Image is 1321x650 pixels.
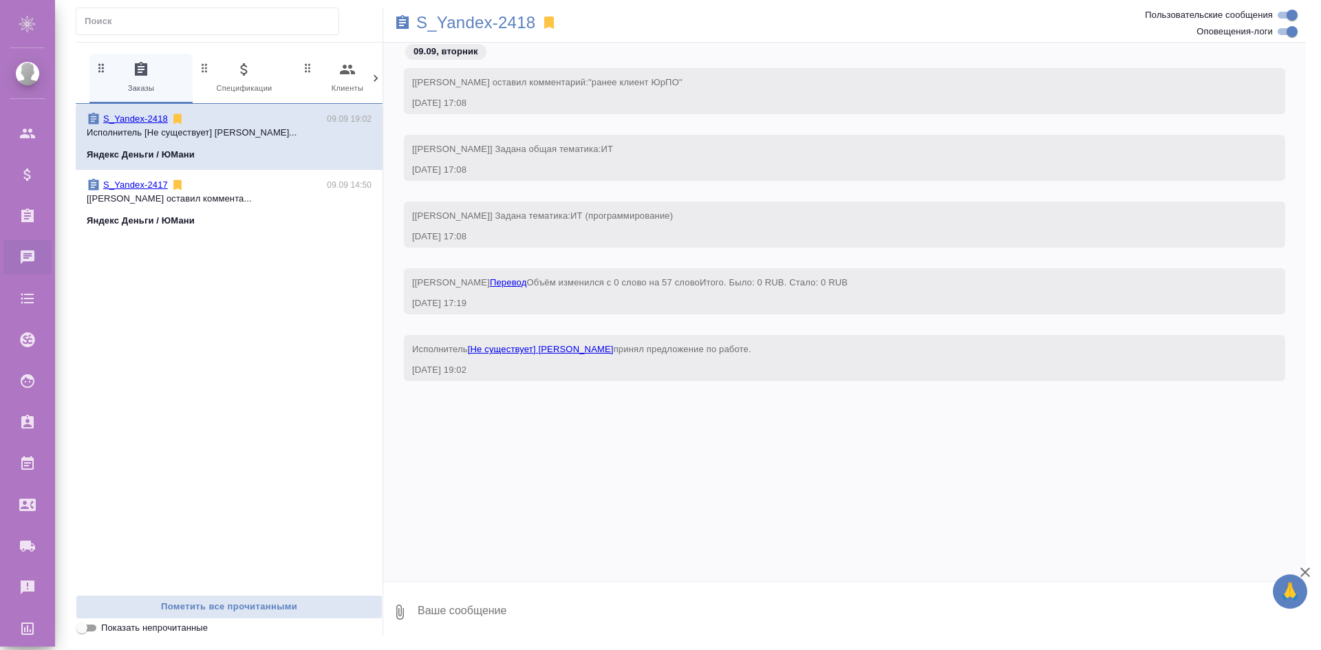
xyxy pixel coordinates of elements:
svg: Зажми и перетащи, чтобы поменять порядок вкладок [198,61,211,74]
span: "ранее клиент ЮрПО" [588,77,683,87]
span: Пользовательские сообщения [1145,8,1273,22]
span: Итого. Было: 0 RUB. Стало: 0 RUB [700,277,848,288]
svg: Отписаться [171,178,184,192]
p: [[PERSON_NAME] оставил коммента... [87,192,372,206]
svg: Зажми и перетащи, чтобы поменять порядок вкладок [95,61,108,74]
span: Показать непрочитанные [101,621,208,635]
p: Яндекс Деньги / ЮМани [87,148,195,162]
input: Поиск [85,12,339,31]
span: Заказы [95,61,187,95]
p: 09.09 14:50 [327,178,372,192]
p: Яндекс Деньги / ЮМани [87,214,195,228]
span: [[PERSON_NAME]] Задана тематика: [412,210,673,221]
span: [[PERSON_NAME]] Задана общая тематика: [412,144,613,154]
a: S_Yandex-2418 [103,113,168,124]
span: Спецификации [198,61,290,95]
p: 09.09, вторник [414,45,478,58]
div: [DATE] 19:02 [412,363,1237,377]
span: Клиенты [301,61,394,95]
a: Перевод [490,277,527,288]
svg: Зажми и перетащи, чтобы поменять порядок вкладок [301,61,314,74]
span: 🙏 [1278,577,1302,606]
button: Пометить все прочитанными [76,595,383,619]
div: [DATE] 17:08 [412,230,1237,243]
span: Оповещения-логи [1196,25,1273,39]
p: Исполнитель [Не существует] [PERSON_NAME]... [87,126,372,140]
a: S_Yandex-2417 [103,180,168,190]
a: [Не существует] [PERSON_NAME] [468,344,614,354]
div: [DATE] 17:19 [412,296,1237,310]
div: [DATE] 17:08 [412,96,1237,110]
div: [DATE] 17:08 [412,163,1237,177]
span: ИТ (программирование) [570,210,673,221]
span: Пометить все прочитанными [83,599,375,615]
span: Исполнитель принял предложение по работе . [412,344,751,354]
a: S_Yandex-2418 [416,16,535,30]
button: 🙏 [1273,574,1307,609]
span: [[PERSON_NAME] Объём изменился с 0 слово на 57 слово [412,277,848,288]
svg: Отписаться [171,112,184,126]
p: 09.09 19:02 [327,112,372,126]
span: [[PERSON_NAME] оставил комментарий: [412,77,683,87]
div: S_Yandex-241809.09 19:02Исполнитель [Не существует] [PERSON_NAME]...Яндекс Деньги / ЮМани [76,104,383,170]
div: S_Yandex-241709.09 14:50[[PERSON_NAME] оставил коммента...Яндекс Деньги / ЮМани [76,170,383,236]
span: ИТ [601,144,613,154]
